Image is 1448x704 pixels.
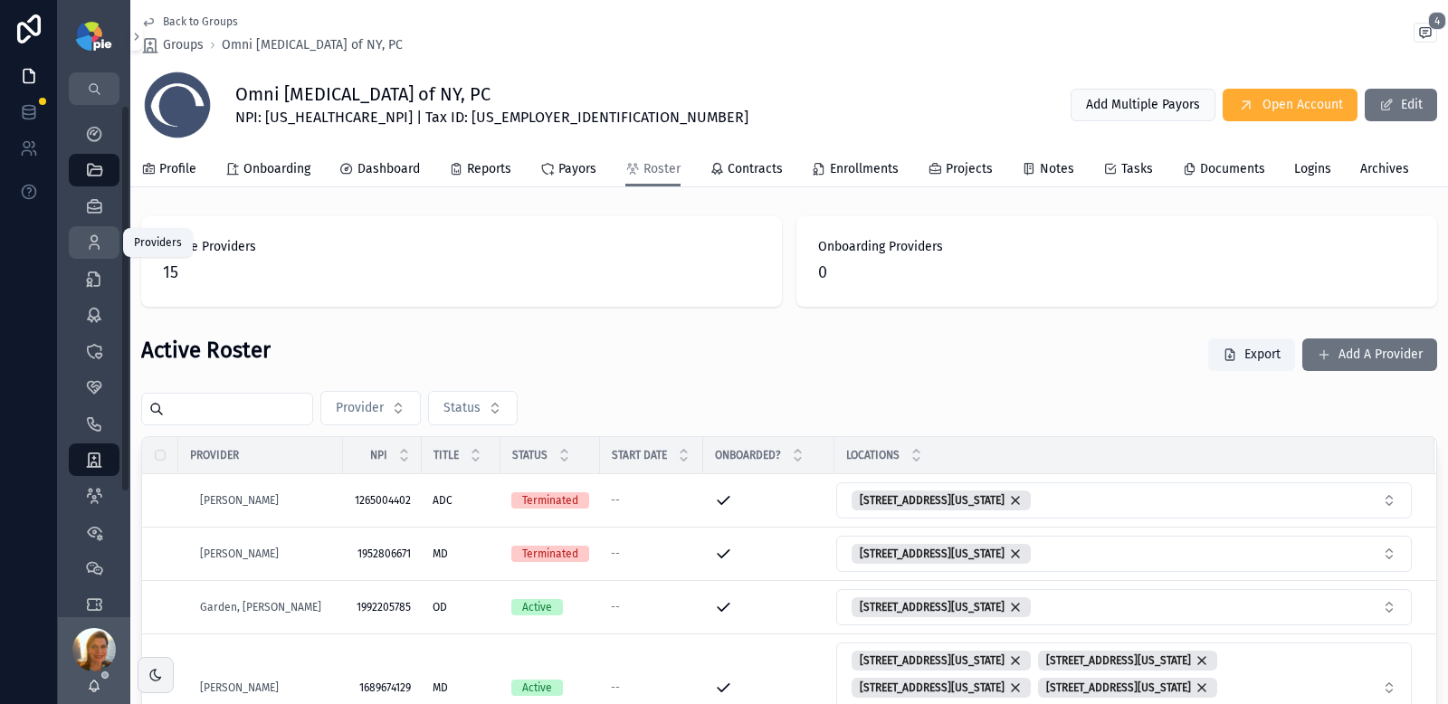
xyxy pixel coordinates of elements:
[134,235,182,250] div: Providers
[1262,96,1343,114] span: Open Account
[1302,338,1437,371] a: Add A Provider
[354,493,411,508] span: 1265004402
[852,597,1031,617] button: Unselect 523
[860,600,1005,614] span: [STREET_ADDRESS][US_STATE]
[860,493,1005,508] span: [STREET_ADDRESS][US_STATE]
[522,546,578,562] div: Terminated
[946,160,993,178] span: Projects
[1022,153,1074,189] a: Notes
[163,260,760,285] span: 15
[141,153,196,189] a: Profile
[611,547,620,561] span: --
[852,678,1031,698] button: Unselect 492
[370,448,387,462] span: NPI
[540,153,596,189] a: Payors
[443,399,481,417] span: Status
[1121,160,1153,178] span: Tasks
[643,160,681,178] span: Roster
[58,105,130,617] div: scrollable content
[860,547,1005,561] span: [STREET_ADDRESS][US_STATE]
[512,448,548,462] span: Status
[612,448,667,462] span: Start Date
[235,107,748,128] span: NPI: [US_HEALTHCARE_NPI] | Tax ID: [US_EMPLOYER_IDENTIFICATION_NUMBER]
[1360,160,1409,178] span: Archives
[433,547,448,561] span: MD
[1103,153,1153,189] a: Tasks
[339,153,420,189] a: Dashboard
[141,14,238,29] a: Back to Groups
[1360,153,1409,189] a: Archives
[928,153,993,189] a: Projects
[558,160,596,178] span: Payors
[1208,338,1295,371] button: Export
[852,490,1031,510] button: Unselect 523
[836,589,1412,625] button: Select Button
[818,238,1415,256] span: Onboarding Providers
[1182,153,1265,189] a: Documents
[818,260,1415,285] span: 0
[163,36,204,54] span: Groups
[1414,23,1437,46] button: 4
[354,600,411,614] span: 1992205785
[354,680,411,695] span: 1689674129
[428,391,518,425] button: Select Button
[846,448,900,462] span: Locations
[354,547,411,561] span: 1952806671
[522,599,552,615] div: Active
[812,153,899,189] a: Enrollments
[433,448,459,462] span: Title
[715,448,781,462] span: Onboarded?
[243,160,310,178] span: Onboarding
[163,14,238,29] span: Back to Groups
[433,600,447,614] span: OD
[357,160,420,178] span: Dashboard
[1428,12,1446,30] span: 4
[1223,89,1357,121] button: Open Account
[1046,680,1191,695] span: [STREET_ADDRESS][US_STATE]
[449,153,511,189] a: Reports
[852,651,1031,671] button: Unselect 529
[433,493,452,508] span: ADC
[860,680,1005,695] span: [STREET_ADDRESS][US_STATE]
[1086,96,1200,114] span: Add Multiple Payors
[836,482,1412,518] button: Select Button
[625,153,681,187] a: Roster
[522,492,578,509] div: Terminated
[1038,651,1217,671] button: Unselect 523
[611,493,620,508] span: --
[522,680,552,696] div: Active
[1294,160,1331,178] span: Logins
[1038,678,1217,698] button: Unselect 474
[1040,160,1074,178] span: Notes
[1365,89,1437,121] button: Edit
[860,653,1005,668] span: [STREET_ADDRESS][US_STATE]
[200,547,279,561] a: [PERSON_NAME]
[76,22,111,51] img: App logo
[159,160,196,178] span: Profile
[336,399,384,417] span: Provider
[200,680,279,695] a: [PERSON_NAME]
[830,160,899,178] span: Enrollments
[433,680,448,695] span: MD
[611,600,620,614] span: --
[728,160,783,178] span: Contracts
[200,493,279,508] a: [PERSON_NAME]
[611,680,620,695] span: --
[235,81,748,107] h1: Omni [MEDICAL_DATA] of NY, PC
[141,336,271,366] h2: Active Roster
[222,36,403,54] a: Omni [MEDICAL_DATA] of NY, PC
[710,153,783,189] a: Contracts
[1071,89,1215,121] button: Add Multiple Payors
[225,153,310,189] a: Onboarding
[852,544,1031,564] button: Unselect 523
[200,600,321,614] a: Garden, [PERSON_NAME]
[1046,653,1191,668] span: [STREET_ADDRESS][US_STATE]
[1200,160,1265,178] span: Documents
[163,238,760,256] span: Active Providers
[836,536,1412,572] button: Select Button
